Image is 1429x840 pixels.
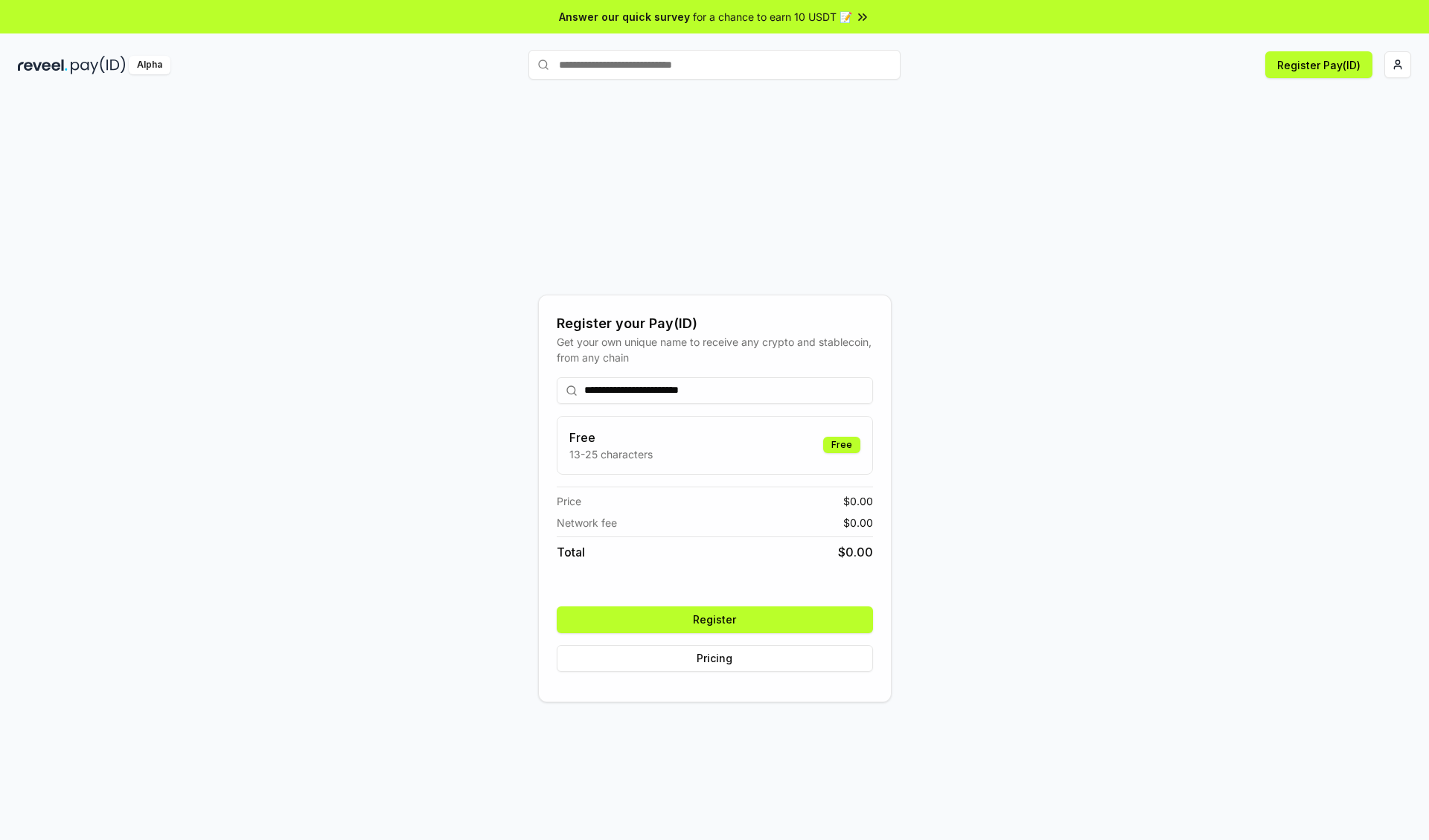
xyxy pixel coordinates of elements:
[843,515,873,530] span: $ 0.00
[838,543,873,561] span: $ 0.00
[18,56,68,74] img: reveel_dark
[557,334,873,365] div: Get your own unique name to receive any crypto and stablecoin, from any chain
[843,493,873,509] span: $ 0.00
[557,493,581,509] span: Price
[569,429,653,446] h3: Free
[557,606,873,633] button: Register
[557,645,873,672] button: Pricing
[559,9,690,25] span: Answer our quick survey
[557,313,873,334] div: Register your Pay(ID)
[569,446,653,462] p: 13-25 characters
[1265,51,1372,78] button: Register Pay(ID)
[557,515,617,530] span: Network fee
[129,56,170,74] div: Alpha
[557,543,585,561] span: Total
[693,9,852,25] span: for a chance to earn 10 USDT 📝
[823,437,860,453] div: Free
[71,56,126,74] img: pay_id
